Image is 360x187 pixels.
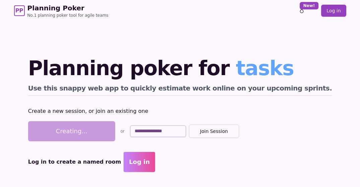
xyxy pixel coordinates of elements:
[236,56,294,80] span: tasks
[321,5,346,17] a: Log in
[27,3,109,13] span: Planning Poker
[124,152,155,172] button: Log in
[28,157,121,167] p: Log in to create a named room
[28,107,332,116] p: Create a new session, or join an existing one
[27,13,109,18] span: No.1 planning poker tool for agile teams
[28,83,332,96] h2: Use this snappy web app to quickly estimate work online on your upcoming sprints.
[14,3,109,18] a: PPPlanning PokerNo.1 planning poker tool for agile teams
[189,125,239,138] button: Join Session
[15,7,23,15] span: PP
[28,58,332,78] h1: Planning poker for
[300,2,319,9] div: New!
[121,129,125,134] span: or
[129,157,150,167] span: Log in
[296,5,308,17] button: New!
